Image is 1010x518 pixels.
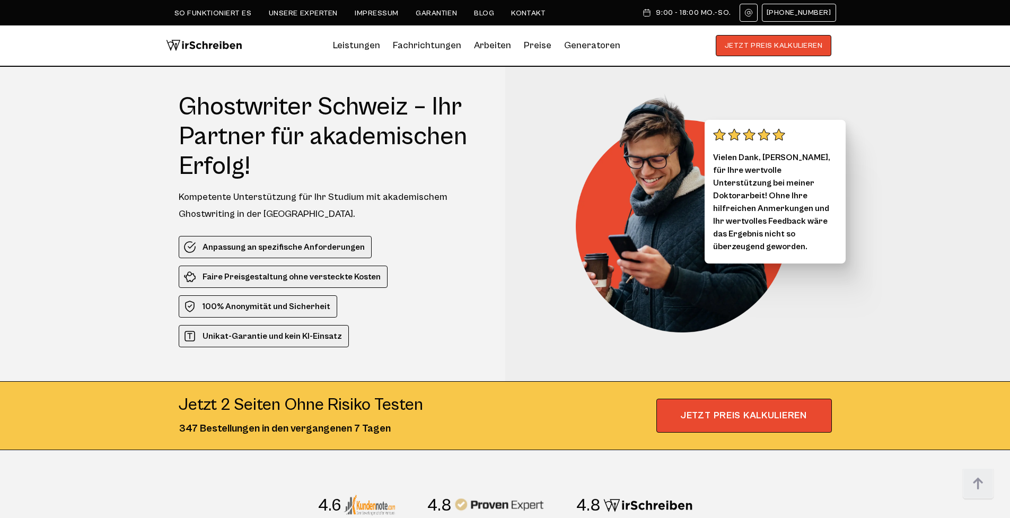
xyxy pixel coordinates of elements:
[183,330,196,343] img: Unikat-Garantie und kein KI-Einsatz
[762,4,836,22] a: [PHONE_NUMBER]
[767,8,831,17] span: [PHONE_NUMBER]
[179,421,423,437] div: 347 Bestellungen in den vergangenen 7 Tagen
[183,270,196,283] img: Faire Preisgestaltung ohne versteckte Kosten
[183,241,196,253] img: Anpassung an spezifische Anforderungen
[166,35,242,56] img: logo wirschreiben
[179,92,486,181] h1: Ghostwriter Schweiz – Ihr Partner für akademischen Erfolg!
[713,128,785,141] img: stars
[576,495,601,516] div: 4.8
[179,266,388,288] li: Faire Preisgestaltung ohne versteckte Kosten
[642,8,652,17] img: Schedule
[269,9,338,17] a: Unsere Experten
[179,295,337,318] li: 100% Anonymität und Sicherheit
[564,37,620,54] a: Generatoren
[511,9,546,17] a: Kontakt
[174,9,252,17] a: So funktioniert es
[355,9,399,17] a: Impressum
[744,8,753,17] img: Email
[576,92,804,332] img: Ghostwriter Schweiz – Ihr Partner für akademischen Erfolg!
[179,394,423,416] div: Jetzt 2 seiten ohne risiko testen
[716,35,832,56] button: JETZT PREIS KALKULIEREN
[474,9,494,17] a: Blog
[179,236,372,258] li: Anpassung an spezifische Anforderungen
[962,468,994,500] img: button top
[393,37,461,54] a: Fachrichtungen
[416,9,457,17] a: Garantien
[318,495,341,516] div: 4.6
[333,37,380,54] a: Leistungen
[705,120,846,264] div: Vielen Dank, [PERSON_NAME], für Ihre wertvolle Unterstützung bei meiner Doktorarbeit! Ohne Ihre h...
[524,40,551,51] a: Preise
[474,37,511,54] a: Arbeiten
[344,494,395,515] img: Kundennote
[656,399,832,433] span: JETZT PREIS KALKULIEREN
[183,300,196,313] img: 100% Anonymität und Sicherheit
[179,189,486,223] div: Kompetente Unterstützung für Ihr Studium mit akademischem Ghostwriting in der [GEOGRAPHIC_DATA].
[427,495,452,516] div: 4.8
[656,8,731,17] span: 9:00 - 18:00 Mo.-So.
[179,325,349,347] li: Unikat-Garantie und kein KI-Einsatz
